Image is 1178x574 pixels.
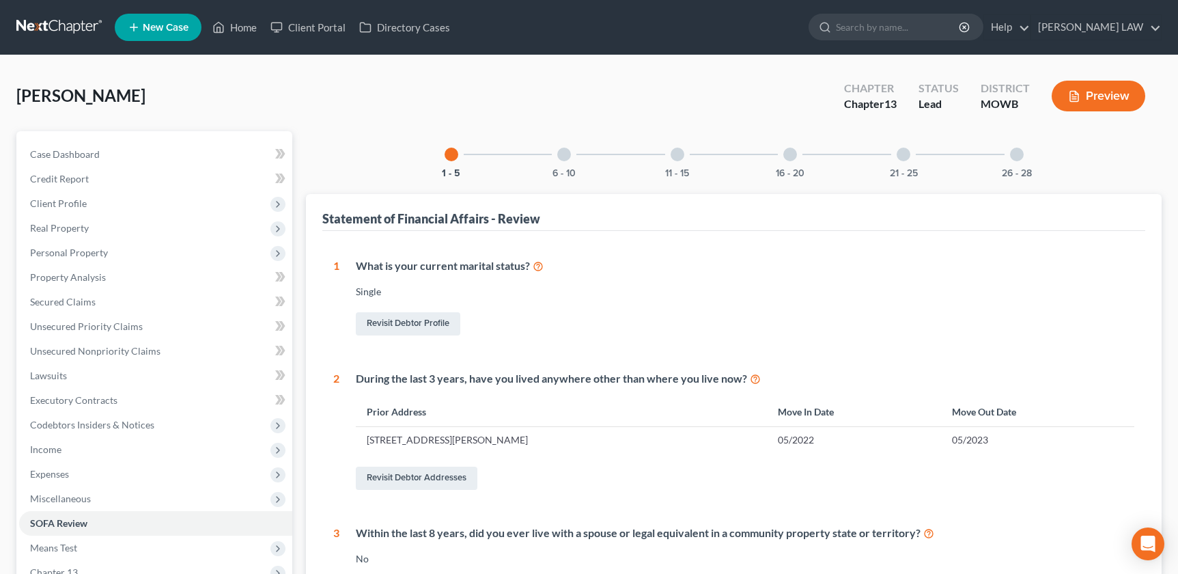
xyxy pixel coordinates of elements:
div: Open Intercom Messenger [1132,528,1164,560]
input: Search by name... [836,14,961,40]
a: Revisit Debtor Profile [356,312,460,336]
span: 13 [884,97,897,110]
span: Expenses [30,468,69,480]
div: Lead [918,96,959,112]
span: New Case [143,23,188,33]
span: Executory Contracts [30,394,117,406]
a: Credit Report [19,167,292,191]
div: 2 [333,371,339,493]
span: SOFA Review [30,517,87,529]
button: 26 - 28 [1002,169,1032,178]
a: Lawsuits [19,364,292,388]
div: Single [356,285,1134,299]
button: Preview [1052,81,1145,111]
div: Chapter [844,96,897,112]
span: Real Property [30,222,89,234]
span: Income [30,443,61,455]
a: SOFA Review [19,511,292,536]
span: Unsecured Nonpriority Claims [30,345,160,357]
div: District [981,81,1030,96]
a: Executory Contracts [19,388,292,413]
a: Revisit Debtor Addresses [356,467,477,490]
div: 1 [333,258,339,338]
a: Property Analysis [19,265,292,290]
div: Statement of Financial Affairs - Review [322,210,540,227]
button: 6 - 10 [552,169,576,178]
a: Client Portal [264,15,352,40]
span: Lawsuits [30,370,67,381]
button: 16 - 20 [776,169,804,178]
button: 21 - 25 [890,169,918,178]
span: Codebtors Insiders & Notices [30,419,154,430]
span: Unsecured Priority Claims [30,320,143,332]
div: Within the last 8 years, did you ever live with a spouse or legal equivalent in a community prope... [356,525,1134,541]
span: Personal Property [30,247,108,258]
a: Home [206,15,264,40]
td: [STREET_ADDRESS][PERSON_NAME] [356,427,766,453]
a: Unsecured Nonpriority Claims [19,339,292,364]
div: MOWB [981,96,1030,112]
span: Property Analysis [30,271,106,283]
a: Case Dashboard [19,142,292,167]
span: Client Profile [30,197,87,209]
div: No [356,552,1134,566]
span: Case Dashboard [30,148,100,160]
span: Means Test [30,542,77,553]
td: 05/2022 [767,427,942,453]
div: Chapter [844,81,897,96]
th: Prior Address [356,397,766,426]
th: Move Out Date [941,397,1134,426]
a: Unsecured Priority Claims [19,314,292,339]
span: [PERSON_NAME] [16,85,145,105]
button: 11 - 15 [665,169,689,178]
div: During the last 3 years, have you lived anywhere other than where you live now? [356,371,1134,387]
span: Secured Claims [30,296,96,307]
a: Help [984,15,1030,40]
div: What is your current marital status? [356,258,1134,274]
a: Secured Claims [19,290,292,314]
a: Directory Cases [352,15,457,40]
div: Status [918,81,959,96]
button: 1 - 5 [442,169,460,178]
span: Miscellaneous [30,493,91,504]
td: 05/2023 [941,427,1134,453]
a: [PERSON_NAME] LAW [1031,15,1161,40]
th: Move In Date [767,397,942,426]
span: Credit Report [30,173,89,184]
